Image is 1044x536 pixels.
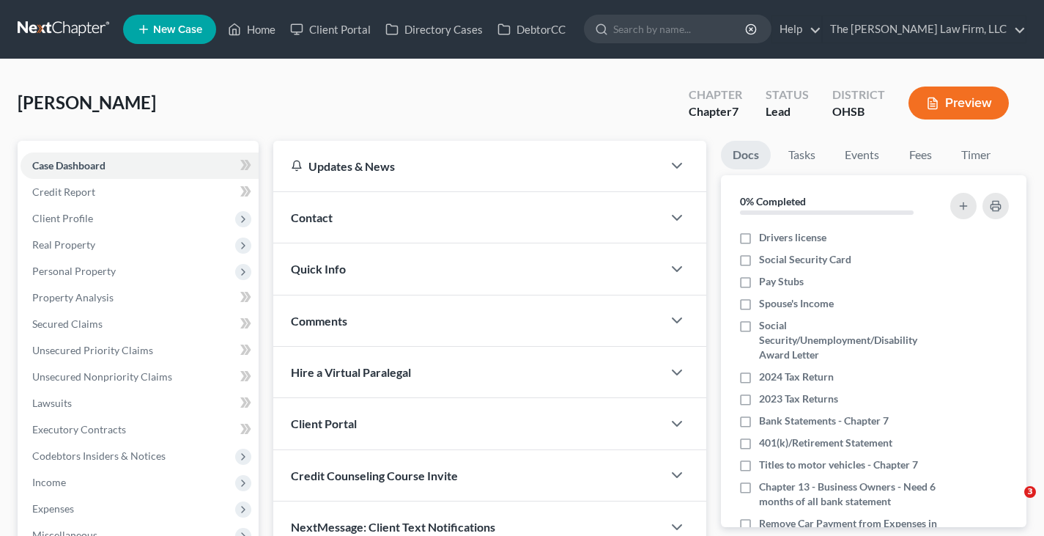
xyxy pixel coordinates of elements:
span: Hire a Virtual Paralegal [291,365,411,379]
a: Unsecured Priority Claims [21,337,259,364]
input: Search by name... [613,15,747,43]
span: Titles to motor vehicles - Chapter 7 [759,458,918,472]
span: Drivers license [759,230,826,245]
span: 3 [1024,486,1036,498]
a: Home [221,16,283,43]
span: Unsecured Priority Claims [32,344,153,356]
span: Income [32,476,66,488]
span: Secured Claims [32,317,103,330]
a: Help [772,16,821,43]
div: Lead [766,103,809,120]
span: Contact [291,210,333,224]
span: 2024 Tax Return [759,370,834,384]
a: Lawsuits [21,390,259,416]
a: Docs [721,141,771,169]
span: Unsecured Nonpriority Claims [32,370,172,383]
div: Updates & News [291,158,645,174]
span: Quick Info [291,262,346,276]
a: Unsecured Nonpriority Claims [21,364,259,390]
a: Fees [897,141,944,169]
a: Executory Contracts [21,416,259,443]
a: Secured Claims [21,311,259,337]
span: Comments [291,314,347,328]
span: Credit Report [32,186,95,198]
span: New Case [153,24,202,35]
span: Credit Counseling Course Invite [291,469,458,482]
strong: 0% Completed [740,195,806,208]
a: Directory Cases [378,16,490,43]
span: 7 [732,104,738,118]
span: Real Property [32,238,95,251]
div: District [832,87,885,103]
a: Events [833,141,891,169]
div: Status [766,87,809,103]
span: Case Dashboard [32,159,105,172]
span: Lawsuits [32,397,72,409]
iframe: Intercom live chat [994,486,1029,521]
span: 2023 Tax Returns [759,392,838,406]
span: Client Profile [32,212,93,224]
span: NextMessage: Client Text Notifications [291,520,495,534]
a: The [PERSON_NAME] Law Firm, LLC [823,16,1026,43]
a: Tasks [777,141,827,169]
a: Case Dashboard [21,153,259,179]
span: Bank Statements - Chapter 7 [759,414,889,428]
span: Spouse's Income [759,296,834,311]
button: Preview [908,87,1009,120]
a: Timer [949,141,1002,169]
div: Chapter [689,87,742,103]
span: Executory Contracts [32,423,126,436]
span: Personal Property [32,265,116,277]
span: Client Portal [291,416,357,430]
a: Credit Report [21,179,259,205]
a: Property Analysis [21,284,259,311]
span: Codebtors Insiders & Notices [32,449,166,462]
span: [PERSON_NAME] [18,92,156,113]
div: Chapter [689,103,742,120]
span: Social Security Card [759,252,851,267]
span: Social Security/Unemployment/Disability Award Letter [759,318,937,362]
span: Property Analysis [32,291,114,304]
a: Client Portal [283,16,378,43]
span: Chapter 13 - Business Owners - Need 6 months of all bank statement [759,480,937,509]
span: 401(k)/Retirement Statement [759,436,892,450]
div: OHSB [832,103,885,120]
a: DebtorCC [490,16,573,43]
span: Pay Stubs [759,274,804,289]
span: Expenses [32,502,74,515]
